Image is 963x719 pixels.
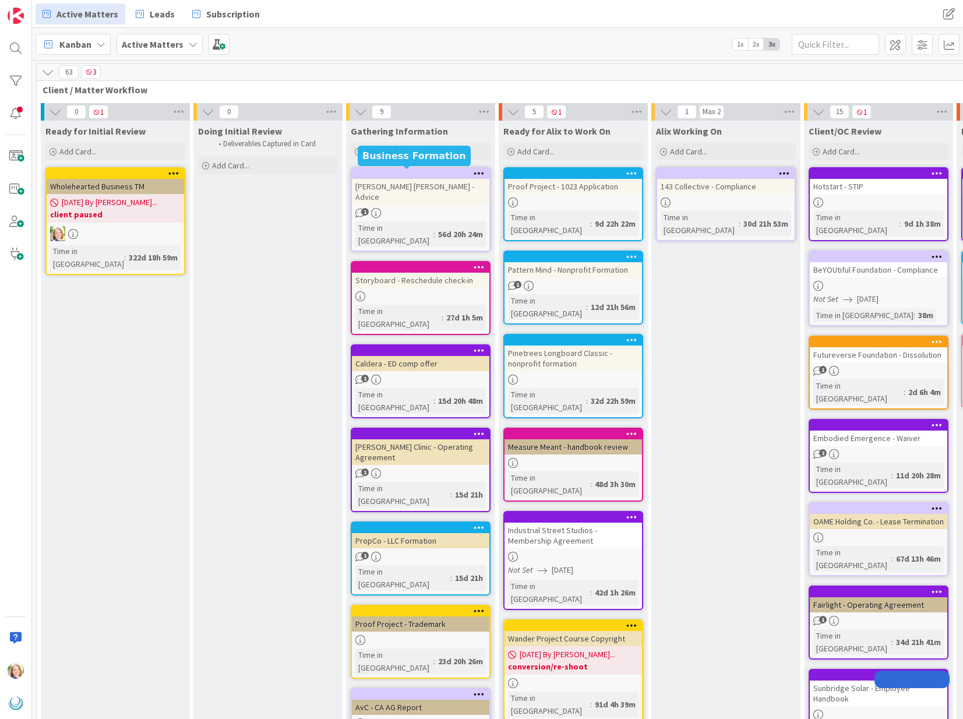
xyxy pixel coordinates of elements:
span: Ready for Initial Review [45,125,146,137]
div: Measure Meant - handbook review [505,439,642,454]
span: : [433,655,435,668]
div: Wholehearted Business TM [47,168,184,194]
span: : [590,586,592,599]
a: Measure Meant - handbook reviewTime in [GEOGRAPHIC_DATA]:48d 3h 30m [503,428,643,502]
div: Time in [GEOGRAPHIC_DATA] [50,245,124,270]
span: 9 [372,105,391,119]
span: [DATE] [857,293,879,305]
a: Embodied Emergence - WaiverTime in [GEOGRAPHIC_DATA]:11d 20h 28m [809,419,948,493]
div: Max 2 [703,109,721,115]
b: conversion/re-shoot [508,661,639,672]
span: 63 [59,65,79,79]
div: Proof Project - 1023 Application [505,168,642,194]
h5: Business Formation [362,150,466,161]
div: Industrial Street Studios - Membership Agreement [505,512,642,548]
div: PropCo - LLC Formation [352,533,489,548]
span: : [899,217,901,230]
input: Quick Filter... [792,34,879,55]
div: Wander Project Course Copyright [505,621,642,646]
a: Fairlight - Operating AgreementTime in [GEOGRAPHIC_DATA]:34d 21h 41m [809,586,948,660]
div: Storyboard - Reschedule check-in [352,262,489,288]
span: : [891,552,893,565]
div: 32d 22h 59m [588,394,639,407]
div: Proof Project - 1023 Application [505,179,642,194]
div: Sunbridge Solar - Employee Handbook [810,670,947,706]
div: 38m [915,309,936,322]
span: 1 [852,105,872,119]
span: Alix Working On [656,125,722,137]
a: Pinetrees Longboard Classic - nonprofit formationTime in [GEOGRAPHIC_DATA]:32d 22h 59m [503,334,643,418]
div: [PERSON_NAME] [PERSON_NAME] - Advice [352,179,489,205]
div: Time in [GEOGRAPHIC_DATA] [508,294,586,320]
span: [DATE] [552,564,573,576]
div: Futureverse Foundation - Dissolution [810,347,947,362]
div: Time in [GEOGRAPHIC_DATA] [355,482,450,507]
span: Add Card... [517,146,555,157]
div: AvC - CA AG Report [352,689,489,715]
div: Pattern Mind - Nonprofit Formation [505,262,642,277]
span: [DATE] By [PERSON_NAME]... [520,648,615,661]
b: client paused [50,209,181,220]
a: Wholehearted Business TM[DATE] By [PERSON_NAME]...client pausedADTime in [GEOGRAPHIC_DATA]:322d 1... [45,167,185,275]
div: 48d 3h 30m [592,478,639,491]
span: [DATE] By [PERSON_NAME]... [62,196,157,209]
img: AD [8,662,24,679]
span: 3x [764,38,779,50]
div: Pinetrees Longboard Classic - nonprofit formation [505,346,642,371]
div: Proof Project - Trademark [352,606,489,632]
div: [PERSON_NAME] [PERSON_NAME] - Advice [352,168,489,205]
div: 11d 20h 28m [893,469,944,482]
span: Gathering Information [351,125,448,137]
span: : [590,698,592,711]
div: Wander Project Course Copyright [505,631,642,646]
div: Time in [GEOGRAPHIC_DATA] [355,221,433,247]
span: 1 [361,208,369,216]
span: 1 [361,468,369,476]
div: AD [47,226,184,241]
span: 2 [819,449,827,457]
span: : [450,488,452,501]
div: 34d 21h 41m [893,636,944,648]
span: : [586,301,588,313]
span: 1 [819,366,827,373]
span: : [891,636,893,648]
div: 143 Collective - Compliance [657,179,795,194]
div: Time in [GEOGRAPHIC_DATA] [813,309,913,322]
a: Caldera - ED comp offerTime in [GEOGRAPHIC_DATA]:15d 20h 48m [351,344,491,418]
span: 2x [748,38,764,50]
div: 15d 21h [452,572,486,584]
a: Active Matters [36,3,125,24]
span: : [590,217,592,230]
span: : [433,394,435,407]
span: : [739,217,740,230]
div: 15d 20h 48m [435,394,486,407]
a: [PERSON_NAME] [PERSON_NAME] - AdviceTime in [GEOGRAPHIC_DATA]:56d 20h 24m [351,167,491,252]
a: BeYOUtiful Foundation - ComplianceNot Set[DATE]Time in [GEOGRAPHIC_DATA]:38m [809,251,948,326]
div: Embodied Emergence - Waiver [810,420,947,446]
span: 3 [81,65,101,79]
div: Embodied Emergence - Waiver [810,431,947,446]
div: Time in [GEOGRAPHIC_DATA] [508,211,590,237]
a: Leads [129,3,182,24]
span: : [586,394,588,407]
span: 0 [66,105,86,119]
div: 15d 21h [452,488,486,501]
span: 1 [819,616,827,623]
div: 9d 22h 22m [592,217,639,230]
div: Time in [GEOGRAPHIC_DATA] [508,388,586,414]
span: 1 [361,375,369,382]
span: Leads [150,7,175,21]
span: : [891,469,893,482]
div: OAME Holding Co. - Lease Termination [810,503,947,529]
span: : [904,386,905,399]
div: BeYOUtiful Foundation - Compliance [810,262,947,277]
span: : [124,251,126,264]
i: Not Set [813,294,838,304]
div: Time in [GEOGRAPHIC_DATA] [355,305,442,330]
div: Time in [GEOGRAPHIC_DATA] [355,565,450,591]
span: : [442,311,443,324]
div: 27d 1h 5m [443,311,486,324]
div: Sunbridge Solar - Employee Handbook [810,681,947,706]
div: Time in [GEOGRAPHIC_DATA] [508,580,590,605]
div: Time in [GEOGRAPHIC_DATA] [508,692,590,717]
